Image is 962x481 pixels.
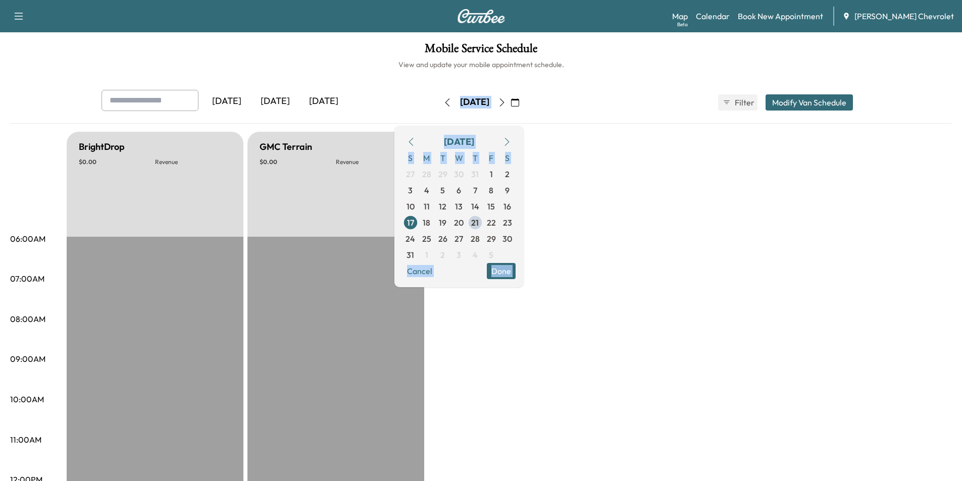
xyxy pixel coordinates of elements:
span: 9 [505,184,510,196]
span: 8 [489,184,493,196]
p: Revenue [155,158,231,166]
span: [PERSON_NAME] Chevrolet [854,10,954,22]
p: Revenue [336,158,412,166]
h1: Mobile Service Schedule [10,42,952,60]
span: 5 [489,249,493,261]
span: 18 [423,217,430,229]
span: 23 [503,217,512,229]
span: 5 [440,184,445,196]
span: S [402,150,419,166]
p: 08:00AM [10,313,45,325]
span: 20 [454,217,464,229]
a: Calendar [696,10,730,22]
a: MapBeta [672,10,688,22]
span: 30 [502,233,512,245]
span: S [499,150,516,166]
span: 13 [455,200,463,212]
span: 29 [487,233,496,245]
span: 28 [422,168,431,180]
h5: GMC Terrain [260,140,312,154]
span: 26 [438,233,447,245]
div: [DATE] [202,90,251,113]
p: $ 0.00 [79,158,155,166]
span: 31 [407,249,414,261]
span: Filter [735,96,753,109]
span: 17 [407,217,414,229]
span: 7 [473,184,477,196]
span: 4 [473,249,478,261]
span: 27 [454,233,463,245]
div: [DATE] [444,135,474,149]
h6: View and update your mobile appointment schedule. [10,60,952,70]
span: 3 [457,249,461,261]
button: Cancel [402,263,437,279]
img: Curbee Logo [457,9,505,23]
span: 10 [407,200,415,212]
span: 15 [487,200,495,212]
p: 09:00AM [10,353,45,365]
button: Done [487,263,516,279]
h5: BrightDrop [79,140,125,154]
div: [DATE] [299,90,348,113]
span: 24 [406,233,415,245]
div: [DATE] [251,90,299,113]
span: 6 [457,184,461,196]
span: M [419,150,435,166]
p: 07:00AM [10,273,44,285]
span: 1 [425,249,428,261]
span: 2 [440,249,445,261]
span: 1 [490,168,493,180]
span: 11 [424,200,430,212]
span: 25 [422,233,431,245]
span: T [435,150,451,166]
span: 22 [487,217,496,229]
span: 16 [503,200,511,212]
div: [DATE] [460,96,489,109]
span: 14 [471,200,479,212]
span: 4 [424,184,429,196]
button: Modify Van Schedule [766,94,853,111]
span: 28 [471,233,480,245]
p: $ 0.00 [260,158,336,166]
p: 06:00AM [10,233,45,245]
span: 27 [406,168,415,180]
button: Filter [718,94,757,111]
p: 11:00AM [10,434,41,446]
span: 31 [471,168,479,180]
a: Book New Appointment [738,10,823,22]
span: W [451,150,467,166]
span: 3 [408,184,413,196]
span: 19 [439,217,446,229]
span: F [483,150,499,166]
span: 2 [505,168,510,180]
span: T [467,150,483,166]
span: 29 [438,168,447,180]
p: 10:00AM [10,393,44,405]
div: Beta [677,21,688,28]
span: 21 [471,217,479,229]
span: 12 [439,200,446,212]
span: 30 [454,168,464,180]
